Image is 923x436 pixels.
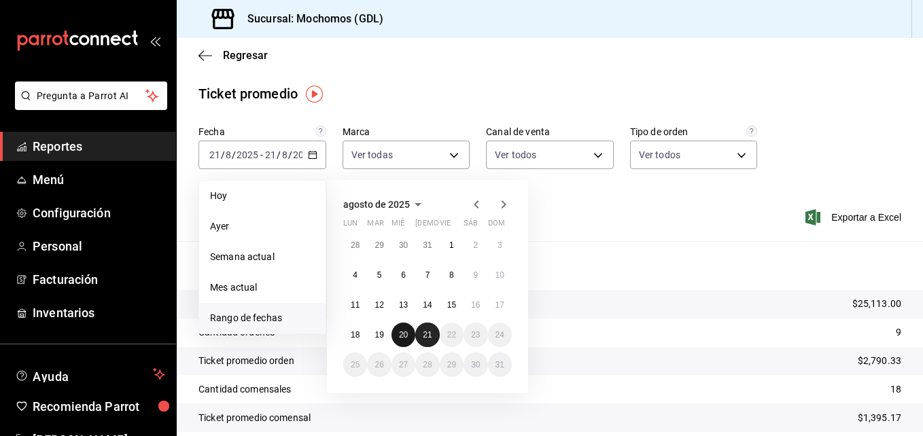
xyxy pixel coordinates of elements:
span: Rango de fechas [210,311,315,325]
span: Ayuda [33,366,147,382]
abbr: 12 de agosto de 2025 [375,300,383,310]
svg: Información delimitada a máximo 62 días. [315,126,326,137]
abbr: martes [367,219,383,233]
abbr: sábado [464,219,478,233]
abbr: 2 de agosto de 2025 [473,240,478,250]
button: 27 de agosto de 2025 [391,352,415,377]
span: Recomienda Parrot [33,397,165,416]
span: Personal [33,237,165,255]
abbr: 11 de agosto de 2025 [351,300,360,310]
button: 16 de agosto de 2025 [464,293,487,317]
abbr: 30 de julio de 2025 [399,240,408,250]
span: Ver todas [351,148,393,162]
span: agosto de 2025 [343,199,410,210]
abbr: 28 de julio de 2025 [351,240,360,250]
abbr: miércoles [391,219,404,233]
span: Regresar [223,49,268,62]
input: ---- [292,149,315,160]
abbr: 10 de agosto de 2025 [495,270,504,280]
abbr: 29 de agosto de 2025 [447,360,456,369]
a: Pregunta a Parrot AI [10,98,167,113]
abbr: 25 de agosto de 2025 [351,360,360,369]
p: $25,113.00 [852,297,901,311]
label: Fecha [198,127,326,137]
svg: Todas las órdenes contabilizan 1 comensal a excepción de órdenes de mesa con comensales obligator... [746,126,757,137]
p: Ticket promedio comensal [198,411,311,425]
button: 20 de agosto de 2025 [391,323,415,347]
span: Pregunta a Parrot AI [37,89,146,103]
abbr: 16 de agosto de 2025 [471,300,480,310]
span: Menú [33,170,165,189]
label: Canal de venta [486,127,614,137]
abbr: domingo [488,219,505,233]
span: Ver todos [495,148,536,162]
abbr: 3 de agosto de 2025 [498,240,502,250]
img: Tooltip marker [306,86,323,103]
button: 31 de agosto de 2025 [488,352,512,377]
button: 6 de agosto de 2025 [391,263,415,287]
h3: Sucursal: Mochomos (GDL) [237,11,383,27]
abbr: 15 de agosto de 2025 [447,300,456,310]
button: 30 de julio de 2025 [391,233,415,257]
abbr: viernes [440,219,451,233]
abbr: 13 de agosto de 2025 [399,300,408,310]
span: Reportes [33,137,165,156]
p: $1,395.17 [858,411,901,425]
p: 9 [896,325,901,340]
abbr: 21 de agosto de 2025 [423,330,432,340]
button: 15 de agosto de 2025 [440,293,464,317]
button: open_drawer_menu [150,35,160,46]
button: 28 de julio de 2025 [343,233,367,257]
button: 29 de agosto de 2025 [440,352,464,377]
input: ---- [236,149,259,160]
button: agosto de 2025 [343,196,426,213]
button: 8 de agosto de 2025 [440,263,464,287]
abbr: 5 de agosto de 2025 [377,270,382,280]
label: Marca [343,127,470,137]
abbr: 19 de agosto de 2025 [375,330,383,340]
button: 12 de agosto de 2025 [367,293,391,317]
input: -- [209,149,221,160]
button: 17 de agosto de 2025 [488,293,512,317]
abbr: 7 de agosto de 2025 [425,270,430,280]
label: Tipo de orden [630,127,758,137]
button: 18 de agosto de 2025 [343,323,367,347]
p: Ticket promedio orden [198,354,294,368]
input: -- [225,149,232,160]
abbr: 20 de agosto de 2025 [399,330,408,340]
input: -- [264,149,277,160]
button: 9 de agosto de 2025 [464,263,487,287]
button: Regresar [198,49,268,62]
span: / [277,149,281,160]
abbr: 31 de agosto de 2025 [495,360,504,369]
span: Ver todos [639,148,680,162]
abbr: 23 de agosto de 2025 [471,330,480,340]
button: 23 de agosto de 2025 [464,323,487,347]
button: 2 de agosto de 2025 [464,233,487,257]
abbr: 27 de agosto de 2025 [399,360,408,369]
button: 4 de agosto de 2025 [343,263,367,287]
button: 5 de agosto de 2025 [367,263,391,287]
button: 31 de julio de 2025 [415,233,439,257]
span: / [232,149,236,160]
span: Semana actual [210,250,315,264]
p: 18 [890,382,901,397]
abbr: 30 de agosto de 2025 [471,360,480,369]
button: 3 de agosto de 2025 [488,233,512,257]
abbr: 14 de agosto de 2025 [423,300,432,310]
abbr: 26 de agosto de 2025 [375,360,383,369]
span: Configuración [33,204,165,222]
button: Exportar a Excel [808,209,901,225]
button: 13 de agosto de 2025 [391,293,415,317]
abbr: 28 de agosto de 2025 [423,360,432,369]
abbr: 22 de agosto de 2025 [447,330,456,340]
abbr: 31 de julio de 2025 [423,240,432,250]
span: Hoy [210,189,315,203]
abbr: 18 de agosto de 2025 [351,330,360,340]
span: Facturación [33,270,165,289]
span: Mes actual [210,280,315,295]
abbr: 8 de agosto de 2025 [449,270,454,280]
button: 10 de agosto de 2025 [488,263,512,287]
p: $2,790.33 [858,354,901,368]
